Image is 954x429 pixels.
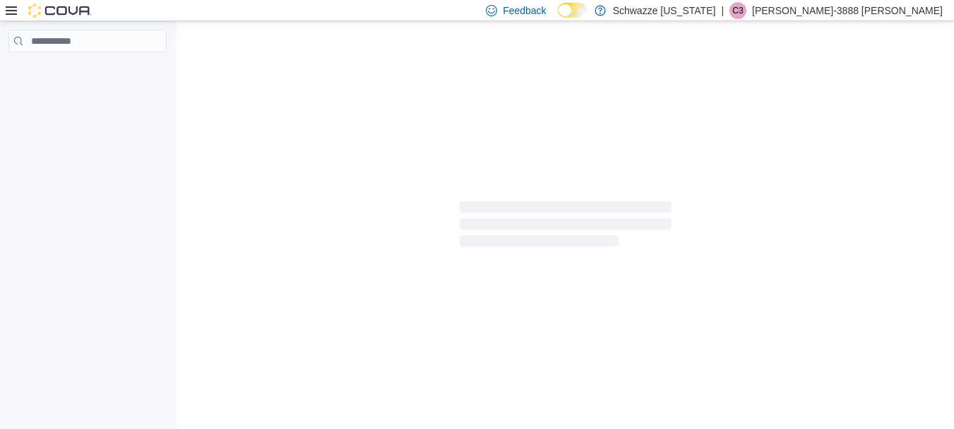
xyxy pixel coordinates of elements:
p: Schwazze [US_STATE] [613,2,716,19]
span: Feedback [503,4,546,18]
span: Loading [460,204,672,249]
p: [PERSON_NAME]-3888 [PERSON_NAME] [752,2,943,19]
img: Cova [28,4,92,18]
input: Dark Mode [558,3,588,18]
div: Christopher-3888 Perales [729,2,746,19]
nav: Complex example [8,55,167,89]
span: C3 [732,2,743,19]
p: | [721,2,724,19]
